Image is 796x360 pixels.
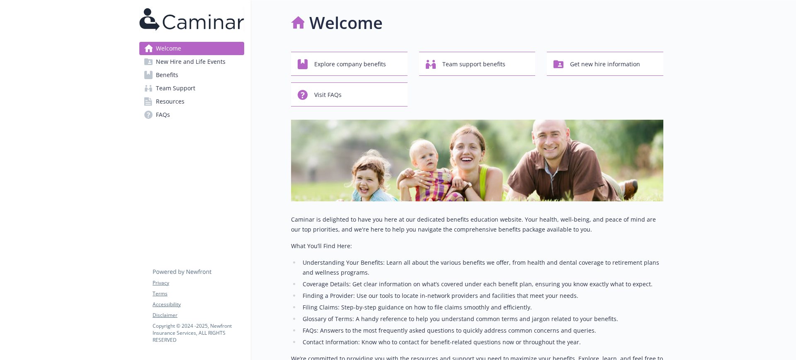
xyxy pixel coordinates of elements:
[309,10,383,35] h1: Welcome
[156,55,226,68] span: New Hire and Life Events
[153,301,244,308] a: Accessibility
[139,55,244,68] a: New Hire and Life Events
[300,326,663,336] li: FAQs: Answers to the most frequently asked questions to quickly address common concerns and queries.
[139,42,244,55] a: Welcome
[300,291,663,301] li: Finding a Provider: Use our tools to locate in-network providers and facilities that meet your ne...
[139,68,244,82] a: Benefits
[156,42,181,55] span: Welcome
[300,258,663,278] li: Understanding Your Benefits: Learn all about the various benefits we offer, from health and denta...
[139,95,244,108] a: Resources
[291,120,663,201] img: overview page banner
[570,56,640,72] span: Get new hire information
[291,215,663,234] p: Caminar is delighted to have you here at our dedicated benefits education website. Your health, w...
[291,241,663,251] p: What You’ll Find Here:
[139,108,244,121] a: FAQs
[156,68,178,82] span: Benefits
[300,279,663,289] li: Coverage Details: Get clear information on what’s covered under each benefit plan, ensuring you k...
[547,52,663,76] button: Get new hire information
[300,314,663,324] li: Glossary of Terms: A handy reference to help you understand common terms and jargon related to yo...
[314,87,342,103] span: Visit FAQs
[314,56,386,72] span: Explore company benefits
[153,312,244,319] a: Disclaimer
[300,337,663,347] li: Contact Information: Know who to contact for benefit-related questions now or throughout the year.
[291,52,408,76] button: Explore company benefits
[139,82,244,95] a: Team Support
[156,95,184,108] span: Resources
[153,322,244,343] p: Copyright © 2024 - 2025 , Newfront Insurance Services, ALL RIGHTS RESERVED
[156,82,195,95] span: Team Support
[300,302,663,312] li: Filing Claims: Step-by-step guidance on how to file claims smoothly and efficiently.
[442,56,505,72] span: Team support benefits
[153,290,244,297] a: Terms
[156,108,170,121] span: FAQs
[419,52,536,76] button: Team support benefits
[153,279,244,287] a: Privacy
[291,82,408,106] button: Visit FAQs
